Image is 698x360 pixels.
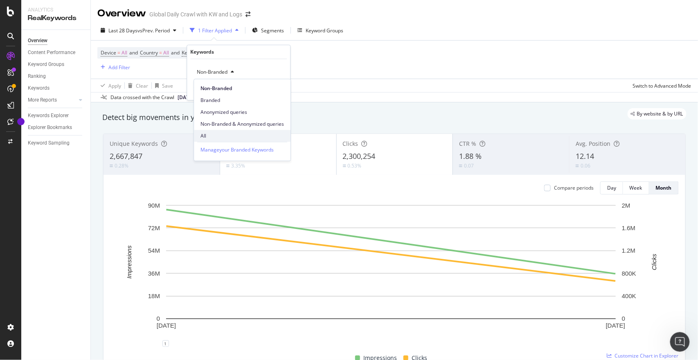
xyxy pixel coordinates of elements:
[622,247,635,254] text: 1.2M
[459,165,462,167] img: Equal
[633,82,691,89] div: Switch to Advanced Mode
[28,72,46,81] div: Ranking
[178,94,194,101] span: 2025 Sep. 8th
[137,27,170,34] span: vs Prev. Period
[294,24,347,37] button: Keyword Groups
[148,247,160,254] text: 54M
[630,184,642,191] div: Week
[110,140,158,147] span: Unique Keywords
[101,49,116,56] span: Device
[623,181,649,195] button: Week
[157,322,176,329] text: [DATE]
[622,202,630,209] text: 2M
[148,202,160,209] text: 90M
[148,292,160,299] text: 18M
[615,352,679,359] span: Customize Chart in Explorer
[171,49,180,56] span: and
[152,79,173,92] button: Save
[28,139,70,147] div: Keyword Sampling
[28,7,84,14] div: Analytics
[200,85,284,92] span: Non-Branded
[157,315,160,322] text: 0
[343,165,346,167] img: Equal
[600,181,623,195] button: Day
[200,132,284,140] span: All
[28,111,85,120] a: Keywords Explorer
[28,60,64,69] div: Keyword Groups
[28,123,85,132] a: Explorer Bookmarks
[194,66,237,79] button: Non-Branded
[261,27,284,34] span: Segments
[187,24,242,37] button: 1 Filter Applied
[576,151,594,161] span: 12.14
[148,224,160,231] text: 72M
[200,145,274,154] div: Manage your Branded Keywords
[622,292,636,299] text: 400K
[115,162,128,169] div: 0.28%
[182,49,204,56] span: Keywords
[28,84,50,93] div: Keywords
[348,162,362,169] div: 0.53%
[649,181,679,195] button: Month
[108,82,121,89] div: Apply
[249,24,287,37] button: Segments
[28,60,85,69] a: Keyword Groups
[28,139,85,147] a: Keyword Sampling
[28,96,57,104] div: More Reports
[117,49,120,56] span: =
[607,352,679,359] a: Customize Chart in Explorer
[194,68,227,75] span: Non-Branded
[28,111,69,120] div: Keywords Explorer
[343,151,376,161] span: 2,300,254
[162,82,173,89] div: Save
[174,93,203,102] button: [DATE]
[622,270,636,277] text: 800K
[459,140,476,147] span: CTR %
[28,14,84,23] div: RealKeywords
[306,27,343,34] div: Keyword Groups
[670,332,690,352] iframe: Intercom live chat
[97,24,180,37] button: Last 28 DaysvsPrev. Period
[190,85,216,93] button: Cancel
[198,27,232,34] div: 1 Filter Applied
[97,7,146,20] div: Overview
[148,270,160,277] text: 36M
[126,245,133,278] text: Impressions
[576,140,610,147] span: Avg. Position
[28,123,72,132] div: Explorer Bookmarks
[200,120,284,128] span: Non-Branded & Anonymized queries
[110,151,142,161] span: 2,667,847
[28,36,85,45] a: Overview
[159,49,162,56] span: =
[200,97,284,104] span: Branded
[108,64,130,71] div: Add Filter
[122,47,127,59] span: All
[136,82,148,89] div: Clear
[637,111,683,116] span: By website & by URL
[110,165,113,167] img: Equal
[622,224,635,231] text: 1.6M
[17,118,25,125] div: Tooltip anchor
[607,184,616,191] div: Day
[28,96,77,104] a: More Reports
[622,315,625,322] text: 0
[162,340,169,347] div: 1
[581,162,590,169] div: 0.06
[343,140,358,147] span: Clicks
[190,48,214,55] div: Keywords
[97,79,121,92] button: Apply
[28,72,85,81] a: Ranking
[129,49,138,56] span: and
[110,201,672,344] svg: A chart.
[226,165,230,167] img: Equal
[554,184,594,191] div: Compare periods
[108,27,137,34] span: Last 28 Days
[245,11,250,17] div: arrow-right-arrow-left
[28,48,75,57] div: Content Performance
[140,49,158,56] span: Country
[464,162,474,169] div: 0.07
[606,322,625,329] text: [DATE]
[651,254,657,270] text: Clicks
[125,79,148,92] button: Clear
